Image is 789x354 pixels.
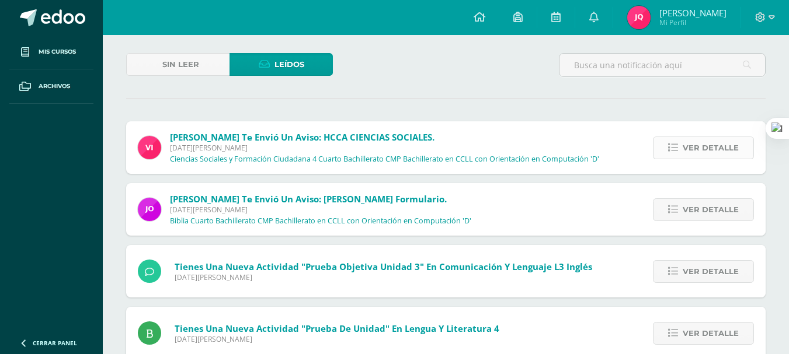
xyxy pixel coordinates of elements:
p: Ciencias Sociales y Formación Ciudadana 4 Cuarto Bachillerato CMP Bachillerato en CCLL con Orient... [170,155,599,164]
span: Tienes una nueva actividad "Prueba de unidad" En Lengua y Literatura 4 [175,323,499,334]
a: Archivos [9,69,93,104]
span: Ver detalle [683,323,739,344]
span: Ver detalle [683,137,739,159]
span: Leídos [274,54,304,75]
span: Sin leer [162,54,199,75]
span: [DATE][PERSON_NAME] [170,205,471,215]
span: [PERSON_NAME] te envió un aviso: HCCA CIENCIAS SOCIALES. [170,131,435,143]
a: Mis cursos [9,35,93,69]
span: Tienes una nueva actividad "Prueba Objetiva Unidad 3" En Comunicación y Lenguaje L3 Inglés [175,261,592,272]
a: Sin leer [126,53,230,76]
span: Mi Perfil [659,17,727,27]
span: [PERSON_NAME] te envió un aviso: [PERSON_NAME] formulario. [170,193,447,205]
img: bd6d0aa147d20350c4821b7c643124fa.png [138,136,161,159]
img: e0e66dc41bed1d9faadf7dd390b36e2d.png [627,6,651,29]
span: Archivos [39,82,70,91]
input: Busca una notificación aquí [559,54,765,76]
span: Cerrar panel [33,339,77,347]
span: [PERSON_NAME] [659,7,727,19]
span: [DATE][PERSON_NAME] [175,334,499,344]
span: Ver detalle [683,199,739,220]
span: Ver detalle [683,261,739,282]
span: [DATE][PERSON_NAME] [175,272,592,282]
img: 6614adf7432e56e5c9e182f11abb21f1.png [138,198,161,221]
a: Leídos [230,53,333,76]
span: [DATE][PERSON_NAME] [170,143,599,153]
p: Biblia Cuarto Bachillerato CMP Bachillerato en CCLL con Orientación en Computación 'D' [170,216,471,226]
span: Mis cursos [39,47,76,57]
